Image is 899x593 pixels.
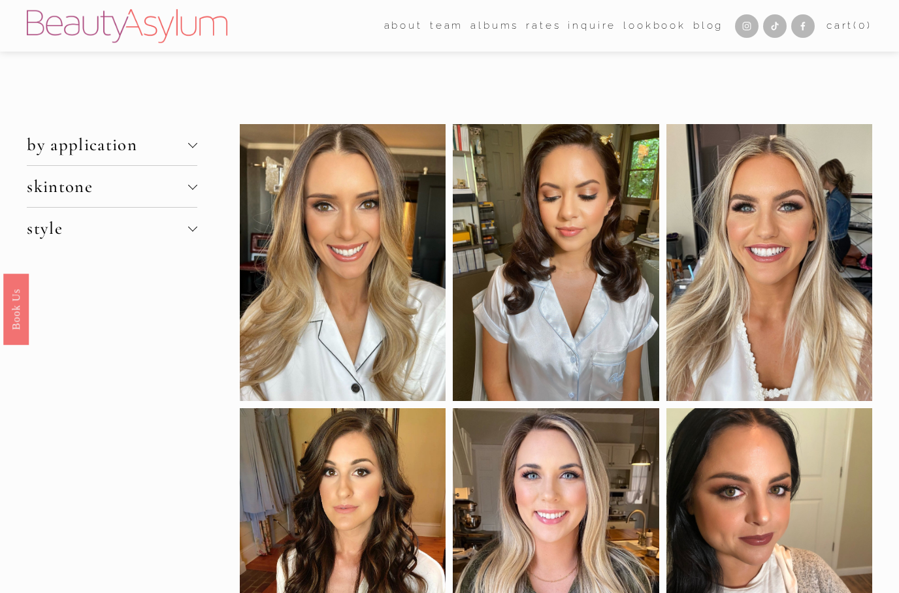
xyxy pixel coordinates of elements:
a: folder dropdown [430,16,463,36]
a: Facebook [791,14,815,38]
a: albums [470,16,519,36]
img: Beauty Asylum | Bridal Hair &amp; Makeup Charlotte &amp; Atlanta [27,9,227,43]
button: by application [27,124,197,165]
span: team [430,17,463,35]
a: Inquire [568,16,616,36]
a: Instagram [735,14,759,38]
button: skintone [27,166,197,207]
a: folder dropdown [384,16,423,36]
span: skintone [27,176,188,197]
a: Blog [693,16,723,36]
a: Rates [526,16,561,36]
span: by application [27,134,188,155]
span: style [27,217,188,239]
span: 0 [858,20,867,31]
a: Lookbook [623,16,686,36]
a: 0 items in cart [826,17,872,35]
button: style [27,208,197,249]
span: about [384,17,423,35]
a: Book Us [3,274,29,345]
a: TikTok [763,14,787,38]
span: ( ) [853,20,872,31]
